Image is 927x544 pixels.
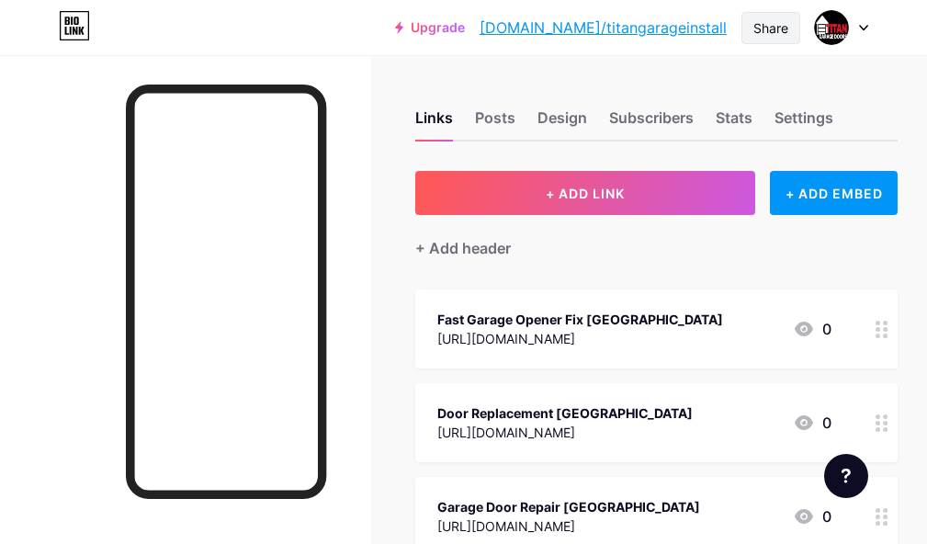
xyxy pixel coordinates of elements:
[437,403,693,423] div: Door Replacement [GEOGRAPHIC_DATA]
[480,17,727,39] a: [DOMAIN_NAME]/titangarageinstall
[415,107,453,140] div: Links
[609,107,694,140] div: Subscribers
[793,412,831,434] div: 0
[814,10,849,45] img: titangarageinstall
[716,107,752,140] div: Stats
[437,423,693,442] div: [URL][DOMAIN_NAME]
[537,107,587,140] div: Design
[753,18,788,38] div: Share
[395,20,465,35] a: Upgrade
[437,497,700,516] div: Garage Door Repair [GEOGRAPHIC_DATA]
[770,171,898,215] div: + ADD EMBED
[546,186,625,201] span: + ADD LINK
[437,329,723,348] div: [URL][DOMAIN_NAME]
[475,107,515,140] div: Posts
[793,318,831,340] div: 0
[415,171,755,215] button: + ADD LINK
[793,505,831,527] div: 0
[437,516,700,536] div: [URL][DOMAIN_NAME]
[415,237,511,259] div: + Add header
[774,107,833,140] div: Settings
[437,310,723,329] div: Fast Garage Opener Fix [GEOGRAPHIC_DATA]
